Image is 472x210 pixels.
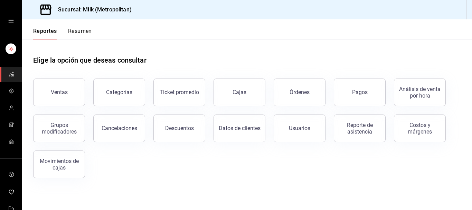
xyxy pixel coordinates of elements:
[214,79,265,106] button: Cajas
[398,122,441,135] div: Costos y márgenes
[334,115,386,142] button: Reporte de asistencia
[33,115,85,142] button: Grupos modificadores
[274,79,325,106] button: Órdenes
[33,79,85,106] button: Ventas
[93,79,145,106] button: Categorías
[68,28,92,39] button: Resumen
[33,150,85,178] button: Movimientos de cajas
[233,89,246,95] div: Cajas
[289,125,310,131] div: Usuarios
[51,89,68,95] div: Ventas
[38,122,81,135] div: Grupos modificadores
[219,125,261,131] div: Datos de clientes
[38,158,81,171] div: Movimientos de cajas
[394,115,446,142] button: Costos y márgenes
[33,28,57,39] button: Reportes
[153,79,205,106] button: Ticket promedio
[394,79,446,106] button: Análisis de venta por hora
[153,115,205,142] button: Descuentos
[352,89,368,95] div: Pagos
[274,115,325,142] button: Usuarios
[8,18,14,24] button: open drawer
[398,86,441,99] div: Análisis de venta por hora
[165,125,194,131] div: Descuentos
[338,122,381,135] div: Reporte de asistencia
[334,79,386,106] button: Pagos
[102,125,137,131] div: Cancelaciones
[33,55,147,65] h1: Elige la opción que deseas consultar
[53,6,132,14] h3: Sucursal: Milk (Metropolitan)
[93,115,145,142] button: Cancelaciones
[160,89,199,95] div: Ticket promedio
[290,89,310,95] div: Órdenes
[214,115,265,142] button: Datos de clientes
[106,89,132,95] div: Categorías
[33,28,92,39] div: navigation tabs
